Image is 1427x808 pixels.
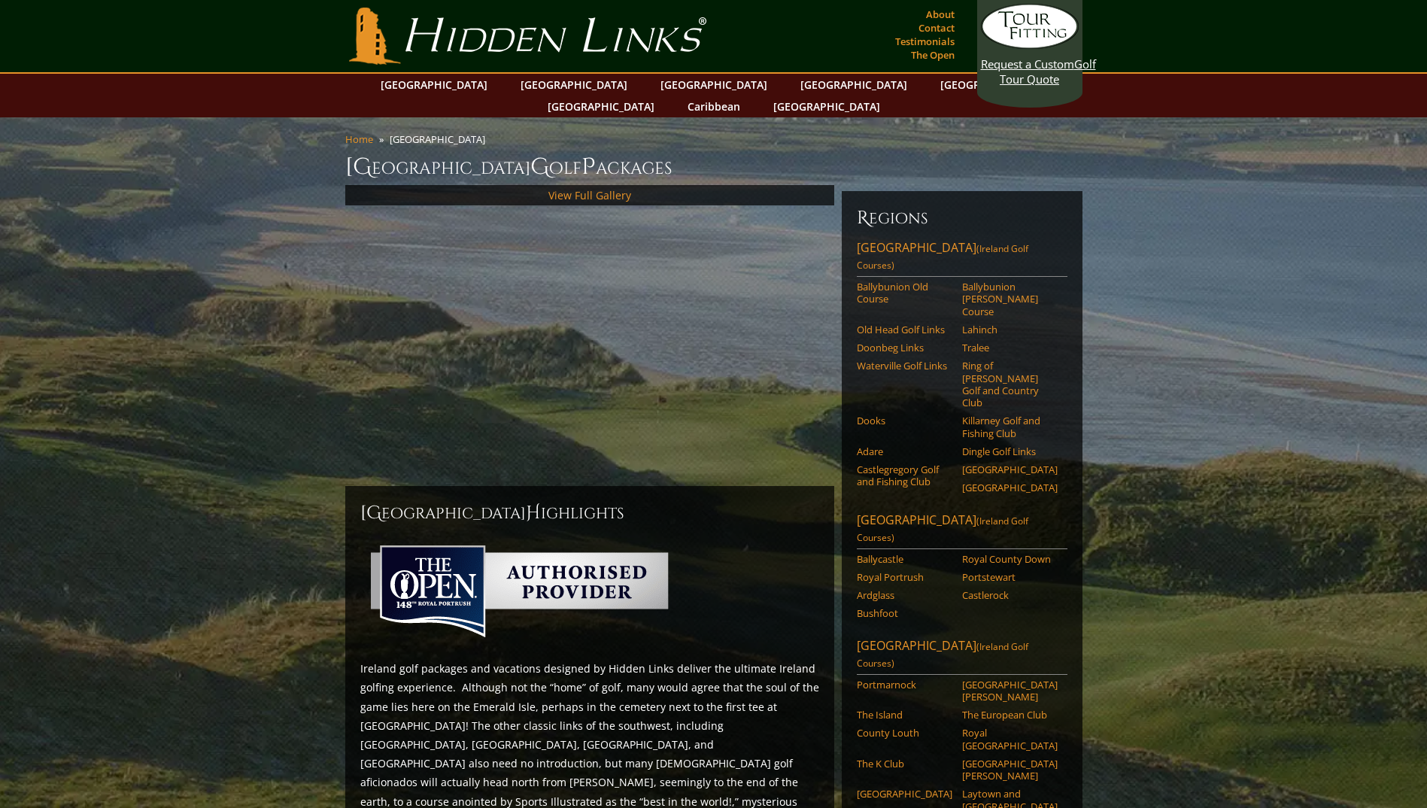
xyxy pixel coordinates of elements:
[530,152,549,182] span: G
[981,4,1079,87] a: Request a CustomGolf Tour Quote
[891,31,958,52] a: Testimonials
[513,74,635,96] a: [GEOGRAPHIC_DATA]
[981,56,1074,71] span: Request a Custom
[540,96,662,117] a: [GEOGRAPHIC_DATA]
[653,74,775,96] a: [GEOGRAPHIC_DATA]
[680,96,748,117] a: Caribbean
[857,788,952,800] a: [GEOGRAPHIC_DATA]
[962,727,1058,752] a: Royal [GEOGRAPHIC_DATA]
[962,758,1058,782] a: [GEOGRAPHIC_DATA][PERSON_NAME]
[962,360,1058,409] a: Ring of [PERSON_NAME] Golf and Country Club
[857,607,952,619] a: Bushfoot
[857,463,952,488] a: Castlegregory Golf and Fishing Club
[922,4,958,25] a: About
[962,342,1058,354] a: Tralee
[857,515,1028,544] span: (Ireland Golf Courses)
[548,188,631,202] a: View Full Gallery
[857,640,1028,670] span: (Ireland Golf Courses)
[962,415,1058,439] a: Killarney Golf and Fishing Club
[962,589,1058,601] a: Castlerock
[907,44,958,65] a: The Open
[962,324,1058,336] a: Lahinch
[766,96,888,117] a: [GEOGRAPHIC_DATA]
[857,281,952,305] a: Ballybunion Old Course
[857,415,952,427] a: Dooks
[373,74,495,96] a: [GEOGRAPHIC_DATA]
[857,589,952,601] a: Ardglass
[857,758,952,770] a: The K Club
[857,637,1067,675] a: [GEOGRAPHIC_DATA](Ireland Golf Courses)
[857,553,952,565] a: Ballycastle
[857,242,1028,272] span: (Ireland Golf Courses)
[360,501,819,525] h2: [GEOGRAPHIC_DATA] ighlights
[857,206,1067,230] h6: Regions
[962,571,1058,583] a: Portstewart
[933,74,1055,96] a: [GEOGRAPHIC_DATA]
[962,553,1058,565] a: Royal County Down
[857,342,952,354] a: Doonbeg Links
[962,709,1058,721] a: The European Club
[345,152,1082,182] h1: [GEOGRAPHIC_DATA] olf ackages
[857,445,952,457] a: Adare
[857,512,1067,549] a: [GEOGRAPHIC_DATA](Ireland Golf Courses)
[915,17,958,38] a: Contact
[857,360,952,372] a: Waterville Golf Links
[345,132,373,146] a: Home
[857,679,952,691] a: Portmarnock
[962,463,1058,475] a: [GEOGRAPHIC_DATA]
[857,571,952,583] a: Royal Portrush
[962,481,1058,494] a: [GEOGRAPHIC_DATA]
[390,132,491,146] li: [GEOGRAPHIC_DATA]
[857,727,952,739] a: County Louth
[857,324,952,336] a: Old Head Golf Links
[962,679,1058,703] a: [GEOGRAPHIC_DATA][PERSON_NAME]
[962,445,1058,457] a: Dingle Golf Links
[526,501,541,525] span: H
[793,74,915,96] a: [GEOGRAPHIC_DATA]
[857,239,1067,277] a: [GEOGRAPHIC_DATA](Ireland Golf Courses)
[857,709,952,721] a: The Island
[962,281,1058,317] a: Ballybunion [PERSON_NAME] Course
[581,152,596,182] span: P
